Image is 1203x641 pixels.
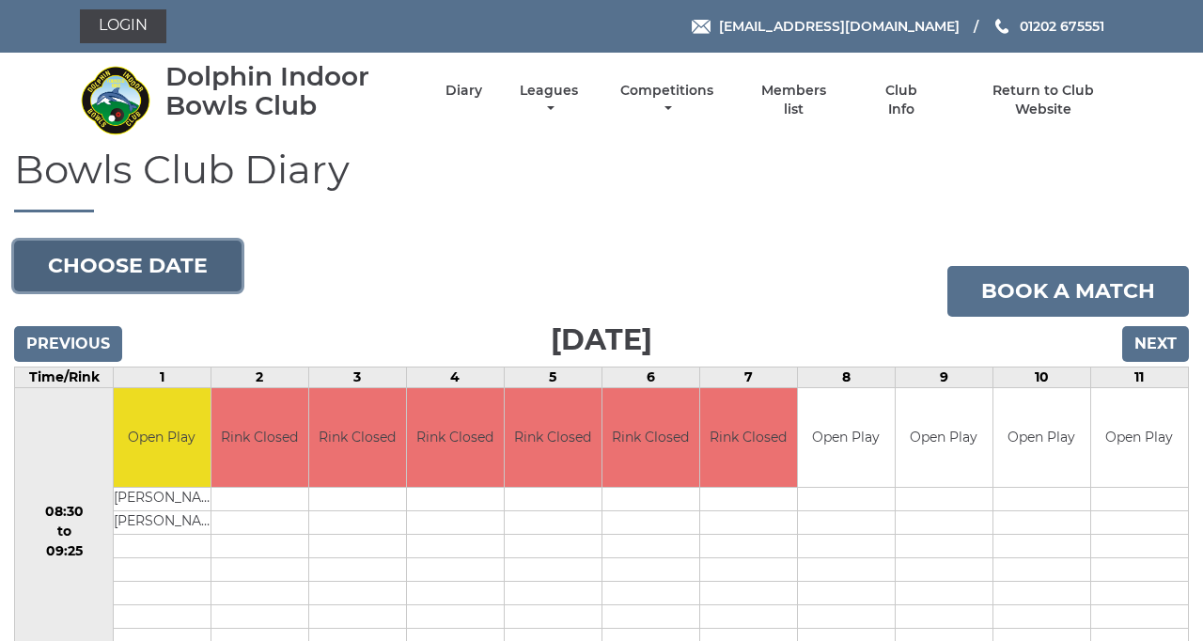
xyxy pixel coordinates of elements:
td: [PERSON_NAME] [114,487,211,510]
td: Rink Closed [407,388,504,487]
td: 8 [797,367,895,388]
td: 5 [504,367,601,388]
a: Phone us 01202 675551 [992,16,1104,37]
td: Open Play [114,388,211,487]
td: Time/Rink [15,367,114,388]
a: Login [80,9,166,43]
td: Open Play [798,388,895,487]
span: [EMAIL_ADDRESS][DOMAIN_NAME] [719,18,960,35]
td: 9 [895,367,992,388]
td: Open Play [993,388,1090,487]
span: 01202 675551 [1020,18,1104,35]
img: Dolphin Indoor Bowls Club [80,65,150,135]
a: Club Info [870,82,931,118]
td: Rink Closed [505,388,601,487]
a: Return to Club Website [964,82,1123,118]
td: 3 [308,367,406,388]
a: Diary [445,82,482,100]
td: Open Play [1091,388,1188,487]
img: Phone us [995,19,1008,34]
td: Open Play [896,388,992,487]
a: Email [EMAIL_ADDRESS][DOMAIN_NAME] [692,16,960,37]
td: 1 [114,367,211,388]
td: Rink Closed [700,388,797,487]
td: 2 [211,367,308,388]
button: Choose date [14,241,242,291]
td: [PERSON_NAME] [114,510,211,534]
input: Next [1122,326,1189,362]
td: Rink Closed [309,388,406,487]
td: 6 [601,367,699,388]
td: 11 [1090,367,1188,388]
a: Book a match [947,266,1189,317]
a: Leagues [515,82,583,118]
div: Dolphin Indoor Bowls Club [165,62,413,120]
a: Members list [751,82,837,118]
td: 10 [992,367,1090,388]
td: 7 [699,367,797,388]
h1: Bowls Club Diary [14,148,1189,212]
td: 4 [406,367,504,388]
a: Competitions [616,82,718,118]
input: Previous [14,326,122,362]
td: Rink Closed [211,388,308,487]
img: Email [692,20,711,34]
td: Rink Closed [602,388,699,487]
